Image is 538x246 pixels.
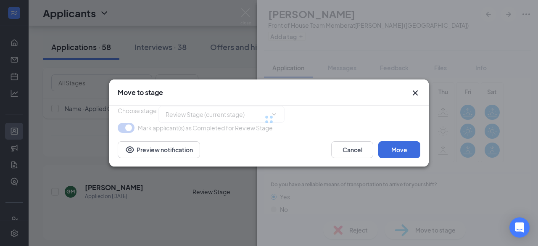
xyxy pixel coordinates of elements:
[331,141,373,158] button: Cancel
[509,217,530,238] div: Open Intercom Messenger
[118,88,163,97] h3: Move to stage
[118,141,200,158] button: Preview notificationEye
[378,141,420,158] button: Move
[125,145,135,155] svg: Eye
[410,88,420,98] button: Close
[410,88,420,98] svg: Cross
